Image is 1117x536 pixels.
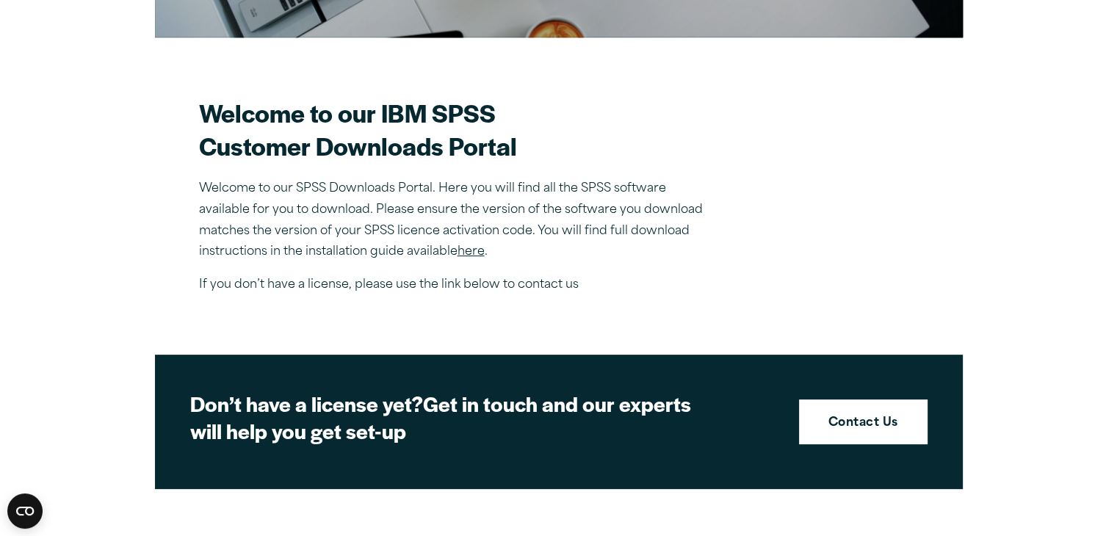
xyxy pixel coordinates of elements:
button: Open CMP widget [7,493,43,529]
h2: Welcome to our IBM SPSS Customer Downloads Portal [199,96,713,162]
p: Welcome to our SPSS Downloads Portal. Here you will find all the SPSS software available for you ... [199,178,713,263]
p: If you don’t have a license, please use the link below to contact us [199,275,713,296]
h2: Get in touch and our experts will help you get set-up [190,390,704,445]
strong: Contact Us [828,414,898,433]
a: here [458,246,485,258]
a: Contact Us [799,399,928,445]
strong: Don’t have a license yet? [190,388,423,418]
